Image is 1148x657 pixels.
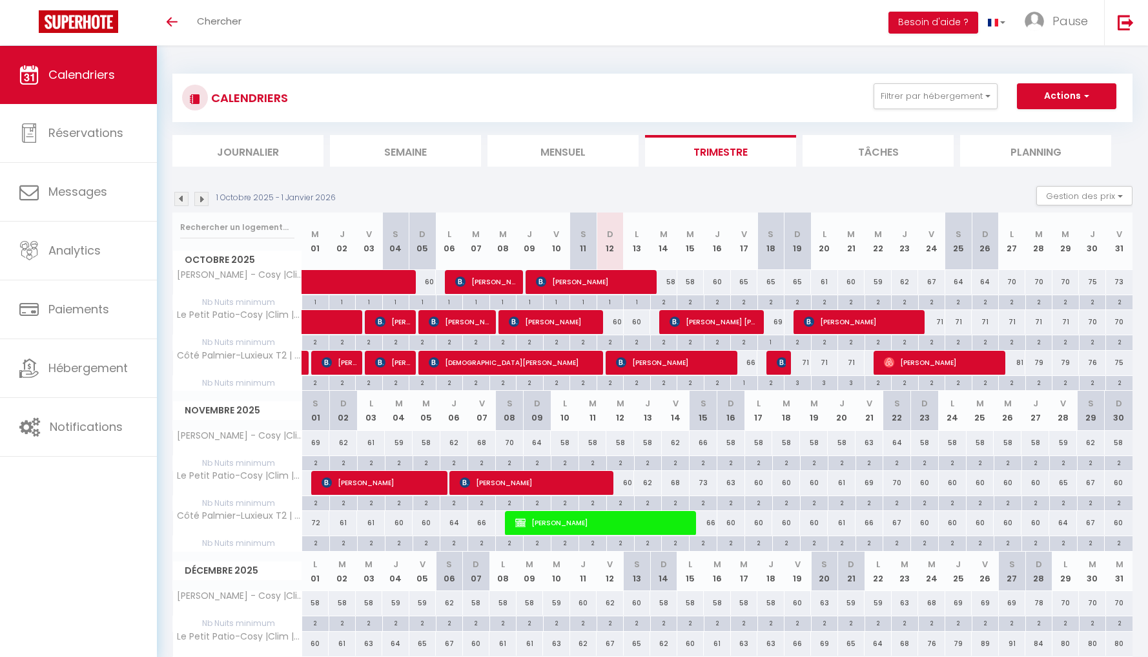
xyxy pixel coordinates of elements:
[758,376,784,388] div: 2
[999,270,1026,294] div: 70
[731,335,757,348] div: 2
[673,397,679,410] abbr: V
[48,67,115,83] span: Calendriers
[1017,83,1116,109] button: Actions
[972,376,999,388] div: 2
[436,335,463,348] div: 2
[382,213,409,270] th: 04
[356,335,382,348] div: 2
[839,397,845,410] abbr: J
[624,295,650,308] div: 1
[440,391,468,430] th: 06
[570,335,597,348] div: 2
[784,295,811,308] div: 2
[48,125,123,141] span: Réservations
[784,376,811,388] div: 3
[1036,186,1133,205] button: Gestion des prix
[313,397,318,410] abbr: S
[356,295,382,308] div: 1
[302,213,329,270] th: 01
[728,397,734,410] abbr: D
[356,213,383,270] th: 03
[999,295,1025,308] div: 2
[468,391,496,430] th: 07
[302,335,329,348] div: 2
[635,228,639,240] abbr: L
[838,213,865,270] th: 21
[499,228,507,240] abbr: M
[1060,397,1066,410] abbr: V
[357,391,385,430] th: 03
[803,135,954,167] li: Tâches
[624,376,650,388] div: 2
[624,335,650,348] div: 2
[768,228,774,240] abbr: S
[507,397,513,410] abbr: S
[1106,213,1133,270] th: 31
[1026,335,1052,348] div: 2
[175,351,304,360] span: Côté Palmier-Luxieux T2 | Center-by PauseAixoise
[536,269,651,294] span: [PERSON_NAME]
[919,335,945,348] div: 2
[811,351,838,375] div: 71
[804,309,919,334] span: [PERSON_NAME]
[302,295,329,308] div: 1
[1026,376,1052,388] div: 2
[939,391,967,430] th: 24
[463,376,489,388] div: 2
[311,228,319,240] abbr: M
[369,397,373,410] abbr: L
[385,391,413,430] th: 04
[329,376,356,388] div: 2
[413,391,440,430] th: 05
[463,335,489,348] div: 2
[811,213,838,270] th: 20
[1088,397,1094,410] abbr: S
[455,269,517,294] span: [PERSON_NAME]
[383,295,409,308] div: 1
[731,351,758,375] div: 66
[302,391,330,430] th: 01
[543,213,570,270] th: 10
[551,391,579,430] th: 10
[784,270,812,294] div: 65
[1079,270,1106,294] div: 75
[731,213,758,270] th: 17
[1049,391,1077,430] th: 28
[1106,376,1133,388] div: 2
[534,397,540,410] abbr: D
[921,397,928,410] abbr: D
[1035,228,1043,240] abbr: M
[1106,310,1133,334] div: 70
[972,310,999,334] div: 71
[517,295,543,308] div: 1
[340,397,347,410] abbr: D
[918,213,945,270] th: 24
[812,295,838,308] div: 2
[999,351,1026,375] div: 81
[945,270,972,294] div: 64
[50,419,123,435] span: Notifications
[409,295,436,308] div: 1
[704,376,731,388] div: 2
[1106,351,1133,375] div: 75
[650,213,677,270] th: 14
[1052,310,1080,334] div: 71
[597,376,624,388] div: 2
[48,301,109,317] span: Paiements
[894,397,900,410] abbr: S
[800,391,828,430] th: 19
[651,335,677,348] div: 2
[419,228,425,240] abbr: D
[1080,376,1106,388] div: 2
[865,376,892,388] div: 2
[580,228,586,240] abbr: S
[172,135,323,167] li: Journalier
[1079,310,1106,334] div: 70
[994,391,1021,430] th: 26
[1021,391,1049,430] th: 27
[883,391,911,430] th: 22
[1106,270,1133,294] div: 73
[589,397,597,410] abbr: M
[479,397,485,410] abbr: V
